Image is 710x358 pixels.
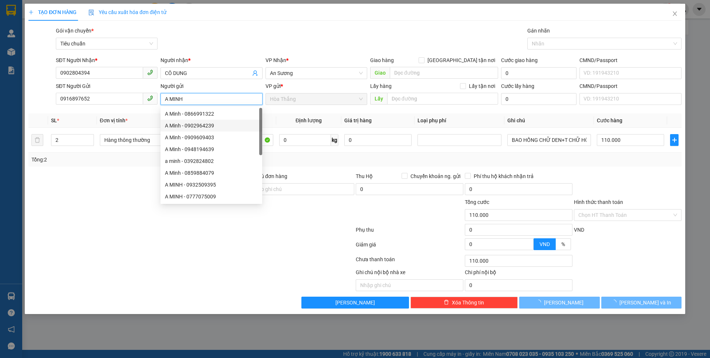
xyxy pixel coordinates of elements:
div: Chi phí nội bộ [465,268,572,279]
div: Chưa thanh toán [355,255,464,268]
span: Đơn vị tính [100,117,128,123]
div: SĐT Người Gửi [56,82,158,90]
div: Ghi chú nội bộ nhà xe [356,268,463,279]
span: Lấy hàng [370,83,392,89]
div: A Minh - 0866991322 [160,108,262,120]
span: [PERSON_NAME] và In [619,299,671,307]
span: % [561,241,565,247]
span: Hàng thông thường [104,134,179,146]
span: Định lượng [295,117,322,123]
div: A MINH - 0777075009 [165,192,258,201]
span: [GEOGRAPHIC_DATA] tận nơi [425,56,498,64]
div: A Minh - 0859884079 [165,169,258,177]
span: phone [147,69,153,75]
span: VND [540,241,550,247]
span: Hòa Thắng [270,93,363,105]
span: plus [28,10,34,15]
span: Lấy tận nơi [466,82,498,90]
div: Người gửi [160,82,262,90]
span: user-add [252,70,258,76]
span: Tổng cước [465,199,489,205]
span: VP Nhận [266,57,286,63]
span: Lấy [370,93,387,105]
div: a minh - 0392824802 [160,155,262,167]
div: A Minh - 0859884079 [160,167,262,179]
div: A MINH - 0932509395 [160,179,262,191]
th: Ghi chú [504,113,594,128]
button: Close [665,4,685,24]
span: VND [574,227,584,233]
span: close [672,11,678,17]
span: kg [331,134,338,146]
div: A Minh - 0866991322 [165,110,258,118]
div: A Minh - 0902964239 [160,120,262,132]
input: Cước giao hàng [501,67,577,79]
div: A MINH - 0932509395 [165,181,258,189]
div: Giảm giá [355,241,464,253]
div: A Minh - 0909609403 [160,132,262,143]
input: Cước lấy hàng [501,93,577,105]
div: Người nhận [160,56,262,64]
button: plus [670,134,678,146]
button: delete [31,134,43,146]
div: SĐT Người Nhận [56,56,158,64]
button: [PERSON_NAME] và In [601,297,682,308]
div: Phụ thu [355,226,464,239]
div: A Minh - 0948194639 [165,145,258,153]
button: [PERSON_NAME] [301,297,409,308]
span: SL [51,117,57,123]
div: Tổng: 2 [31,156,274,164]
input: Nhập ghi chú [356,279,463,291]
div: A Minh - 0948194639 [160,143,262,155]
span: Cước hàng [597,117,622,123]
span: Gói vận chuyển [56,28,94,34]
span: loading [536,300,544,305]
span: Xóa Thông tin [452,299,484,307]
span: Chuyển khoản ng. gửi [408,172,463,180]
span: Giao hàng [370,57,394,63]
input: Dọc đường [387,93,498,105]
div: a minh - 0392824802 [165,157,258,165]
label: Cước lấy hàng [501,83,534,89]
div: A Minh - 0909609403 [165,133,258,142]
input: Ghi Chú [507,134,591,146]
div: CMND/Passport [579,56,681,64]
input: Ghi chú đơn hàng [247,183,354,195]
label: Ghi chú đơn hàng [247,173,287,179]
div: A Minh - 0902964239 [165,122,258,130]
span: Thu Hộ [356,173,373,179]
label: Gán nhãn [527,28,550,34]
span: Giao [370,67,390,79]
div: A MINH - 0777075009 [160,191,262,202]
button: [PERSON_NAME] [519,297,599,308]
span: plus [670,137,678,143]
button: deleteXóa Thông tin [410,297,518,308]
label: Cước giao hàng [501,57,538,63]
img: icon [88,10,94,16]
div: VP gửi [266,82,367,90]
input: Dọc đường [390,67,498,79]
input: 0 [344,134,412,146]
div: CMND/Passport [579,82,681,90]
span: Tiêu chuẩn [60,38,153,49]
th: Loại phụ phí [415,113,504,128]
span: delete [444,300,449,306]
span: loading [611,300,619,305]
span: [PERSON_NAME] [544,299,584,307]
span: An Sương [270,68,363,79]
label: Hình thức thanh toán [574,199,623,205]
span: phone [147,95,153,101]
span: [PERSON_NAME] [335,299,375,307]
span: TẠO ĐƠN HÀNG [28,9,77,15]
span: Yêu cầu xuất hóa đơn điện tử [88,9,166,15]
span: Giá trị hàng [344,117,372,123]
span: Phí thu hộ khách nhận trả [471,172,537,180]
